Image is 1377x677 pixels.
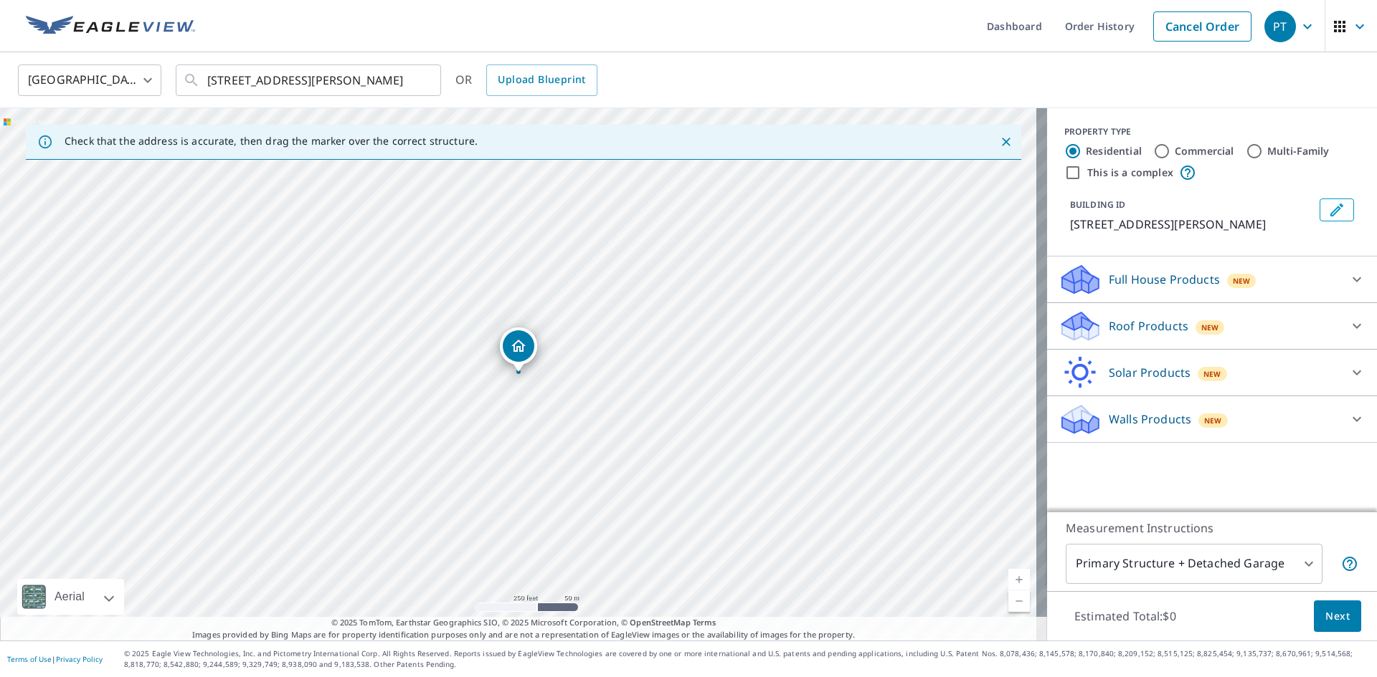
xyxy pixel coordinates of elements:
[1233,275,1251,287] span: New
[1063,600,1188,632] p: Estimated Total: $0
[56,654,103,664] a: Privacy Policy
[207,60,412,100] input: Search by address or latitude-longitude
[1008,590,1030,612] a: Current Level 17, Zoom Out
[1086,144,1142,158] label: Residential
[486,64,597,96] a: Upload Blueprint
[1204,415,1222,426] span: New
[1070,216,1314,233] p: [STREET_ADDRESS][PERSON_NAME]
[1109,364,1191,381] p: Solar Products
[1008,569,1030,590] a: Current Level 17, Zoom In
[1153,11,1251,42] a: Cancel Order
[26,16,195,37] img: EV Logo
[1087,165,1173,180] label: This is a complex
[1059,309,1366,343] div: Roof ProductsNew
[1066,519,1358,537] p: Measurement Instructions
[1264,11,1296,42] div: PT
[7,655,103,663] p: |
[1201,322,1219,333] span: New
[500,327,537,372] div: Dropped pin, building 1, Residential property, 238 Judson St Tiverton, RI 02878
[18,60,161,100] div: [GEOGRAPHIC_DATA]
[693,617,716,628] a: Terms
[1066,544,1322,584] div: Primary Structure + Detached Garage
[1109,271,1220,288] p: Full House Products
[331,617,716,629] span: © 2025 TomTom, Earthstar Geographics SIO, © 2025 Microsoft Corporation, ©
[1109,317,1188,335] p: Roof Products
[1059,262,1366,297] div: Full House ProductsNew
[50,579,89,615] div: Aerial
[7,654,52,664] a: Terms of Use
[1109,410,1191,428] p: Walls Products
[124,648,1370,670] p: © 2025 Eagle View Technologies, Inc. and Pictometry International Corp. All Rights Reserved. Repo...
[1059,402,1366,436] div: Walls ProductsNew
[630,617,690,628] a: OpenStreetMap
[1314,600,1361,633] button: Next
[997,133,1016,151] button: Close
[1175,144,1234,158] label: Commercial
[1064,125,1360,138] div: PROPERTY TYPE
[17,579,124,615] div: Aerial
[1320,198,1354,221] button: Edit building 1
[1267,144,1330,158] label: Multi-Family
[1203,368,1221,380] span: New
[498,71,585,89] span: Upload Blueprint
[1325,608,1350,625] span: Next
[1341,555,1358,572] span: Your report will include the primary structure and a detached garage if one exists.
[455,64,597,96] div: OR
[1070,198,1125,211] p: BUILDING ID
[1059,355,1366,390] div: Solar ProductsNew
[65,135,478,148] p: Check that the address is accurate, then drag the marker over the correct structure.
